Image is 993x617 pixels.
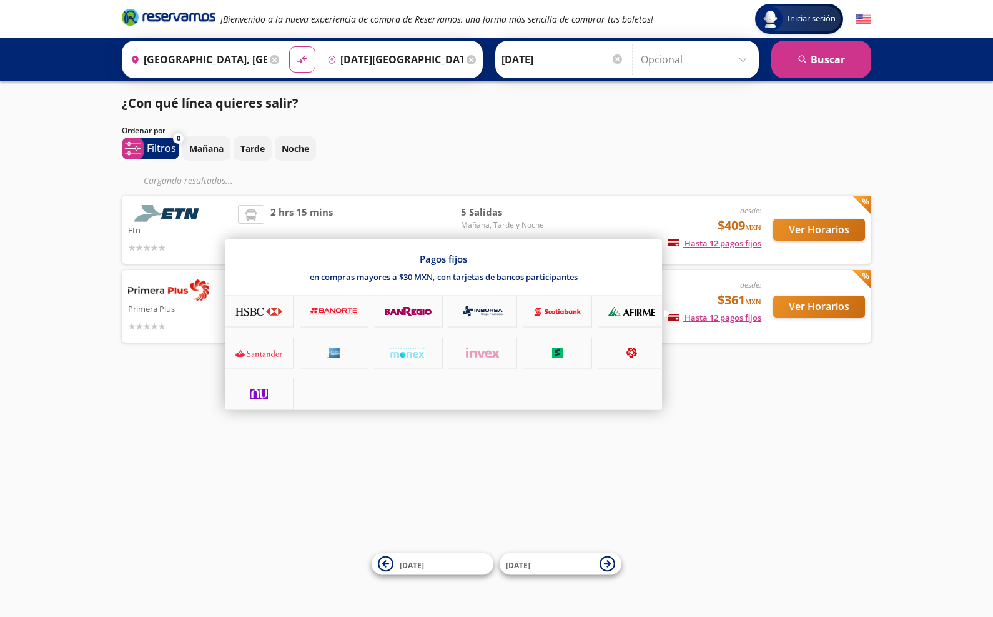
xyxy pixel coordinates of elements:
[270,205,333,254] span: 2 hrs 15 mins
[740,279,761,290] em: desde:
[310,271,578,283] p: en compras mayores a $30 MXN, con tarjetas de bancos participantes
[783,13,841,25] span: Iniciar sesión
[372,553,493,575] button: [DATE]
[745,223,761,232] small: MXN
[128,279,209,301] img: Primera Plus
[856,11,871,27] button: English
[234,136,272,161] button: Tarde
[122,8,215,30] a: Brand Logo
[641,44,753,75] input: Opcional
[126,44,267,75] input: Buscar Origen
[122,138,179,159] button: 0Filtros
[506,559,530,570] span: [DATE]
[420,253,467,265] p: Pagos fijos
[122,94,299,113] p: ¿Con qué línea quieres salir?
[122,125,165,136] p: Ordenar por
[740,205,761,216] em: desde:
[177,133,180,144] span: 0
[501,44,624,75] input: Elegir Fecha
[240,142,265,155] p: Tarde
[122,8,215,26] i: Brand Logo
[773,219,865,241] button: Ver Horarios
[668,238,761,249] span: Hasta 12 pagos fijos
[718,291,761,309] span: $361
[400,559,424,570] span: [DATE]
[322,44,463,75] input: Buscar Destino
[147,141,176,156] p: Filtros
[275,136,316,161] button: Noche
[718,216,761,235] span: $409
[128,222,232,237] p: Etn
[771,41,871,78] button: Buscar
[182,136,230,161] button: Mañana
[189,142,224,155] p: Mañana
[144,174,233,186] em: Cargando resultados ...
[128,301,232,316] p: Primera Plus
[668,312,761,323] span: Hasta 12 pagos fijos
[500,553,621,575] button: [DATE]
[745,297,761,306] small: MXN
[461,205,548,219] span: 5 Salidas
[128,205,209,222] img: Etn
[220,13,653,25] em: ¡Bienvenido a la nueva experiencia de compra de Reservamos, una forma más sencilla de comprar tus...
[282,142,309,155] p: Noche
[461,219,548,231] span: Mañana, Tarde y Noche
[773,296,865,318] button: Ver Horarios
